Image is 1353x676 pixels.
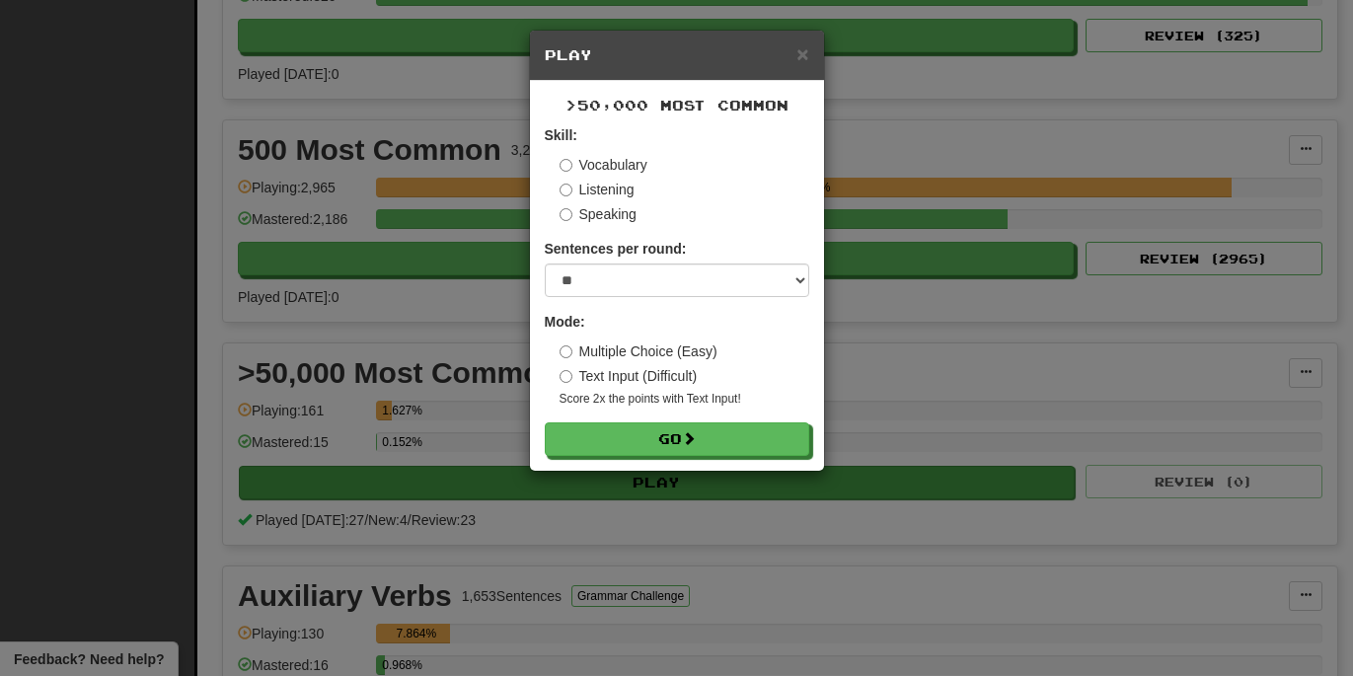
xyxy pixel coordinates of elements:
[545,314,585,330] strong: Mode:
[796,43,808,64] button: Close
[545,45,809,65] h5: Play
[545,422,809,456] button: Go
[560,341,717,361] label: Multiple Choice (Easy)
[560,184,572,196] input: Listening
[560,366,698,386] label: Text Input (Difficult)
[560,391,809,408] small: Score 2x the points with Text Input !
[560,345,572,358] input: Multiple Choice (Easy)
[796,42,808,65] span: ×
[560,180,635,199] label: Listening
[545,239,687,259] label: Sentences per round:
[560,155,647,175] label: Vocabulary
[545,127,577,143] strong: Skill:
[560,370,572,383] input: Text Input (Difficult)
[560,159,572,172] input: Vocabulary
[560,208,572,221] input: Speaking
[560,204,637,224] label: Speaking
[565,97,789,113] span: >50,000 Most Common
